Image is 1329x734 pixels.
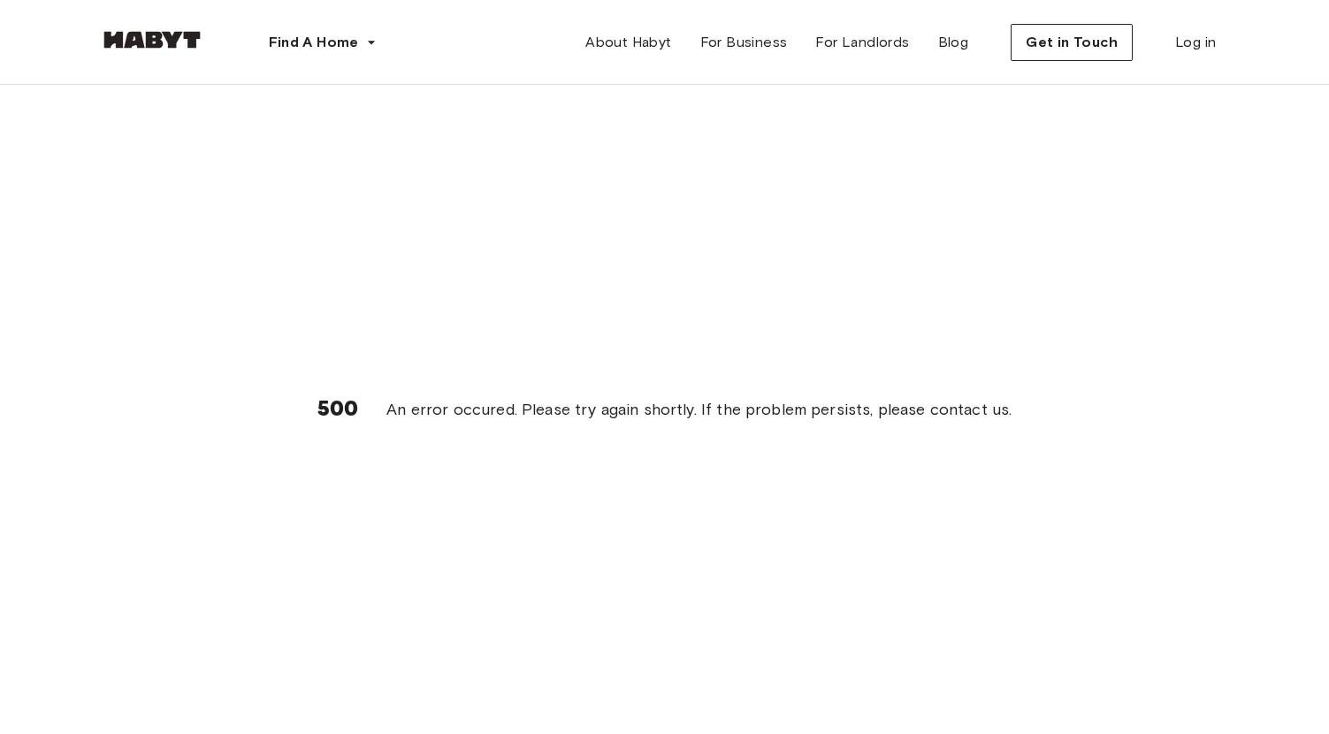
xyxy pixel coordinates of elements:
[317,391,359,428] h6: 500
[700,32,788,53] span: For Business
[1161,25,1230,60] a: Log in
[1011,24,1133,61] button: Get in Touch
[386,398,1012,421] span: An error occured. Please try again shortly. If the problem persists, please contact us.
[585,32,671,53] span: About Habyt
[1026,32,1118,53] span: Get in Touch
[815,32,909,53] span: For Landlords
[924,25,983,60] a: Blog
[686,25,802,60] a: For Business
[801,25,923,60] a: For Landlords
[255,25,391,60] button: Find A Home
[571,25,685,60] a: About Habyt
[269,32,359,53] span: Find A Home
[938,32,969,53] span: Blog
[99,31,205,49] img: Habyt
[1175,32,1216,53] span: Log in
